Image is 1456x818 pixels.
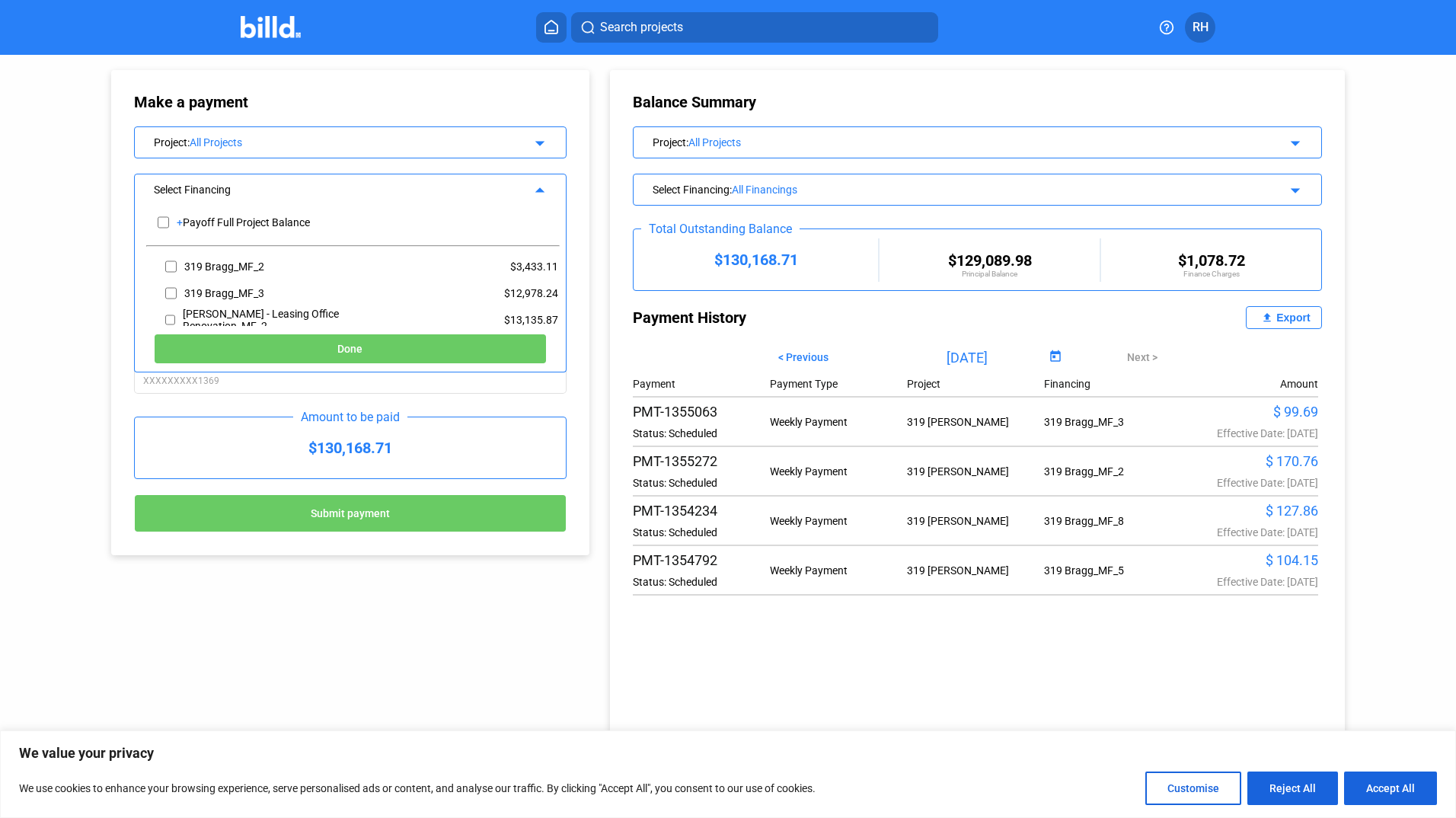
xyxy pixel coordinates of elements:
div: Export [1276,312,1310,324]
div: $130,168.71 [634,251,878,269]
button: < Previous [767,344,840,370]
div: [PERSON_NAME] - Leasing Office Renovation_MF_2 [183,308,402,332]
div: $1,078.72 [1101,251,1321,270]
div: Payoff Full Project Balance [183,216,310,228]
div: Effective Date: [DATE] [1181,526,1318,538]
img: Billd Company Logo [241,16,301,38]
div: Project [154,133,508,149]
button: RH [1185,12,1215,43]
div: 319 Bragg_MF_5 [1044,564,1181,577]
button: Accept All [1344,772,1437,805]
div: $129,089.98 [880,251,1100,270]
button: Submit payment [134,494,567,532]
div: $ 170.76 [1181,453,1318,469]
div: All Projects [688,136,1237,149]
div: Balance Summary [633,93,1322,111]
div: Project [907,378,1044,390]
div: Status: Scheduled [633,477,770,489]
div: $ 127.86 [1181,503,1318,519]
div: Principal Balance [880,270,1100,278]
div: Select Financing [653,181,1237,196]
div: $12,978.24 [413,280,557,306]
div: Weekly Payment [770,515,907,527]
div: Weekly Payment [770,416,907,428]
div: 319 [PERSON_NAME] [907,564,1044,577]
div: Status: Scheduled [633,576,770,588]
div: 319 [PERSON_NAME] [907,515,1044,527]
div: 319 Bragg_MF_3 [184,287,264,299]
div: Project [653,133,1237,149]
p: We use cookies to enhance your browsing experience, serve personalised ads or content, and analys... [19,779,816,797]
div: PMT-1354792 [633,552,770,568]
div: PMT-1355063 [633,404,770,420]
div: 319 [PERSON_NAME] [907,416,1044,428]
div: + [177,216,183,228]
div: Select Financing [154,181,508,196]
div: Payment [633,378,770,390]
p: We value your privacy [19,744,1437,762]
button: Next > [1116,344,1169,370]
span: Search projects [600,18,683,37]
div: PMT-1355272 [633,453,770,469]
div: 319 Bragg_MF_2 [1044,465,1181,478]
div: Status: Scheduled [633,427,770,439]
div: $ 104.15 [1181,552,1318,568]
div: PMT-1354234 [633,503,770,519]
div: Finance Charges [1101,270,1321,278]
mat-icon: arrow_drop_down [1284,179,1302,197]
span: Next > [1127,351,1157,363]
div: Total Outstanding Balance [641,222,800,236]
div: $130,168.71 [135,417,566,478]
button: Export [1246,306,1322,329]
div: Payment Type [770,378,907,390]
span: Done [337,343,362,356]
div: $ 99.69 [1181,404,1318,420]
span: Submit payment [311,508,390,520]
div: Make a payment [134,93,394,111]
button: Reject All [1247,772,1338,805]
div: Status: Scheduled [633,526,770,538]
span: < Previous [778,351,829,363]
div: 319 [PERSON_NAME] [907,465,1044,478]
div: Amount to be paid [293,410,407,424]
div: Payment History [633,306,978,329]
div: Effective Date: [DATE] [1181,427,1318,439]
div: Amount [1280,378,1318,390]
div: Weekly Payment [770,564,907,577]
div: $3,433.11 [413,253,557,280]
div: $13,135.87 [413,306,557,333]
span: : [730,184,732,196]
button: Customise [1145,772,1241,805]
div: 319 Bragg_MF_3 [1044,416,1181,428]
span: RH [1193,18,1209,37]
div: Effective Date: [DATE] [1181,477,1318,489]
button: Open calendar [1046,347,1066,368]
button: Done [154,334,547,364]
mat-icon: file_upload [1258,308,1276,327]
div: Weekly Payment [770,465,907,478]
mat-icon: arrow_drop_up [528,179,547,197]
mat-icon: arrow_drop_down [528,132,547,150]
div: All Projects [190,136,508,149]
mat-icon: arrow_drop_down [1284,132,1302,150]
div: Effective Date: [DATE] [1181,576,1318,588]
div: 319 Bragg_MF_2 [184,260,264,273]
div: Financing [1044,378,1181,390]
span: : [187,136,190,149]
div: 319 Bragg_MF_8 [1044,515,1181,527]
button: Search projects [571,12,938,43]
div: All Financings [732,184,1237,196]
span: : [686,136,688,149]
